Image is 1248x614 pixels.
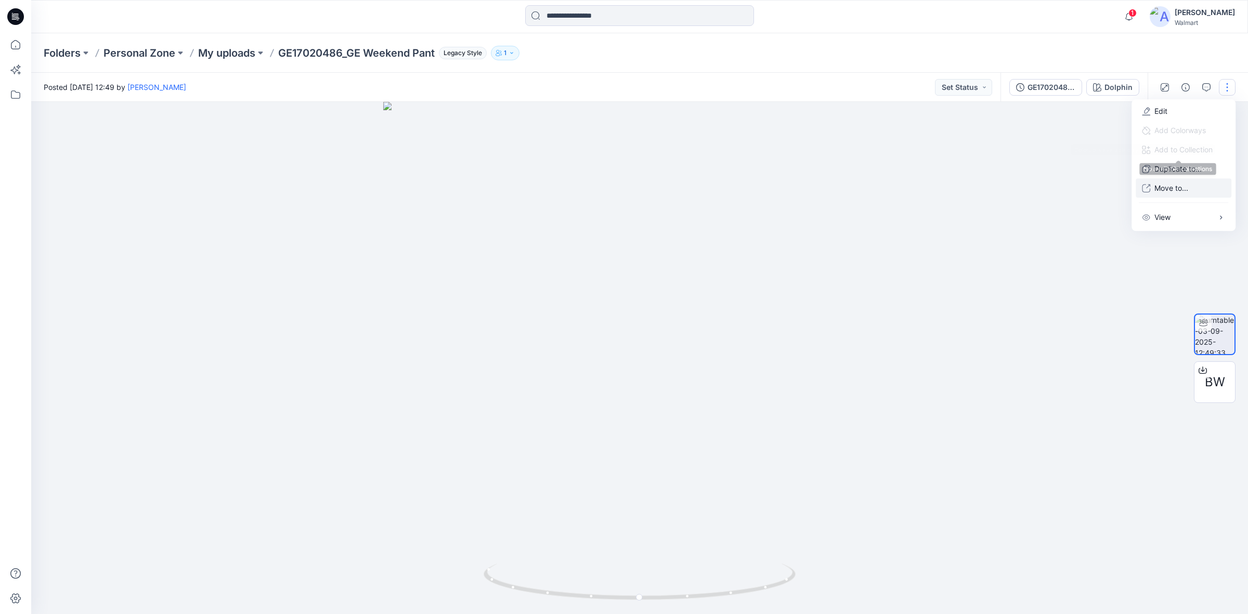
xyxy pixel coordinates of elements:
button: 1 [491,46,519,60]
p: GE17020486_GE Weekend Pant [278,46,435,60]
span: 1 [1128,9,1137,17]
button: GE17020486_Reg_GE Weekend Pant [1009,79,1082,96]
a: Personal Zone [103,46,175,60]
a: Folders [44,46,81,60]
p: Duplicate to... [1154,163,1202,174]
a: My uploads [198,46,255,60]
div: [PERSON_NAME] [1175,6,1235,19]
img: avatar [1150,6,1171,27]
img: turntable-03-09-2025-12:49:33 [1195,315,1234,354]
button: Dolphin [1086,79,1139,96]
span: BW [1205,373,1225,391]
div: Dolphin [1104,82,1133,93]
p: View [1154,212,1171,223]
span: Posted [DATE] 12:49 by [44,82,186,93]
div: Walmart [1175,19,1235,27]
p: Move to... [1154,182,1188,193]
span: Legacy Style [439,47,487,59]
a: [PERSON_NAME] [127,83,186,92]
div: GE17020486_Reg_GE Weekend Pant [1028,82,1075,93]
a: Edit [1154,106,1167,116]
button: Details [1177,79,1194,96]
p: 1 [504,47,506,59]
button: Legacy Style [435,46,487,60]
